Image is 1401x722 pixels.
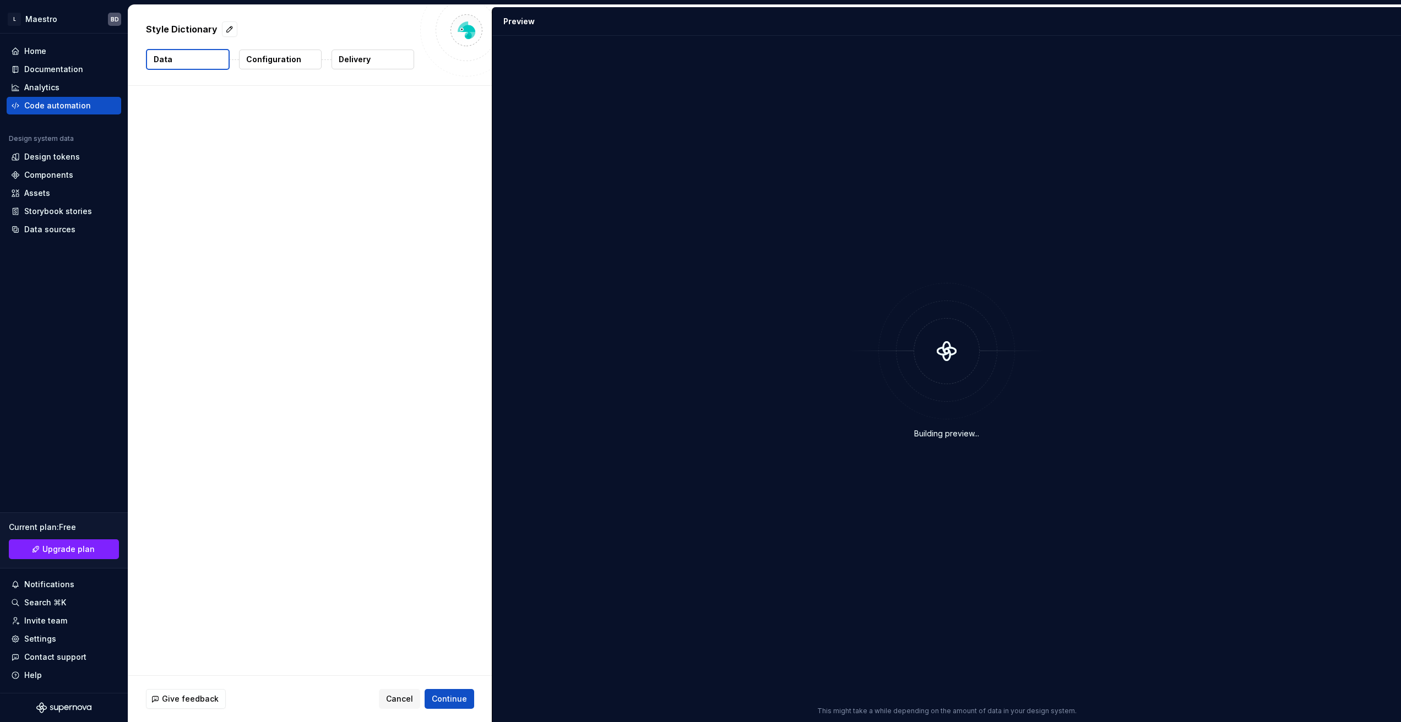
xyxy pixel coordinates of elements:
div: L [8,13,21,26]
a: Data sources [7,221,121,238]
a: Analytics [7,79,121,96]
button: LMaestroBD [2,7,126,31]
a: Design tokens [7,148,121,166]
button: Notifications [7,576,121,593]
button: Data [146,49,230,70]
a: Storybook stories [7,203,121,220]
button: Configuration [239,50,322,69]
a: Documentation [7,61,121,78]
div: Components [24,169,73,180]
div: Preview [503,16,535,27]
div: Design system data [9,134,74,143]
a: Components [7,166,121,184]
button: Continue [425,689,474,709]
div: Help [24,670,42,681]
button: Contact support [7,648,121,666]
div: Design tokens [24,151,80,162]
p: Delivery [339,54,371,65]
p: Style Dictionary [146,23,218,36]
div: Home [24,46,46,57]
div: Current plan : Free [9,522,119,533]
a: Assets [7,184,121,202]
a: Settings [7,630,121,648]
button: Help [7,666,121,684]
div: Contact support [24,652,86,663]
button: Cancel [379,689,420,709]
a: Code automation [7,97,121,114]
span: Upgrade plan [42,544,95,555]
div: Search ⌘K [24,597,66,608]
button: Delivery [332,50,414,69]
div: Code automation [24,100,91,111]
div: Analytics [24,82,59,93]
div: Notifications [24,579,74,590]
div: Invite team [24,615,67,626]
div: Assets [24,188,50,199]
a: Home [7,42,121,60]
div: Data sources [24,224,75,235]
div: Documentation [24,64,83,75]
span: Give feedback [162,693,219,704]
div: Maestro [25,14,57,25]
div: Settings [24,633,56,644]
a: Invite team [7,612,121,630]
button: Upgrade plan [9,539,119,559]
span: Continue [432,693,467,704]
div: BD [111,15,119,24]
div: Building preview... [914,428,979,439]
p: Data [154,54,172,65]
button: Give feedback [146,689,226,709]
div: Storybook stories [24,206,92,217]
p: This might take a while depending on the amount of data in your design system. [817,707,1077,715]
p: Configuration [246,54,301,65]
svg: Supernova Logo [36,702,91,713]
span: Cancel [386,693,413,704]
button: Search ⌘K [7,594,121,611]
